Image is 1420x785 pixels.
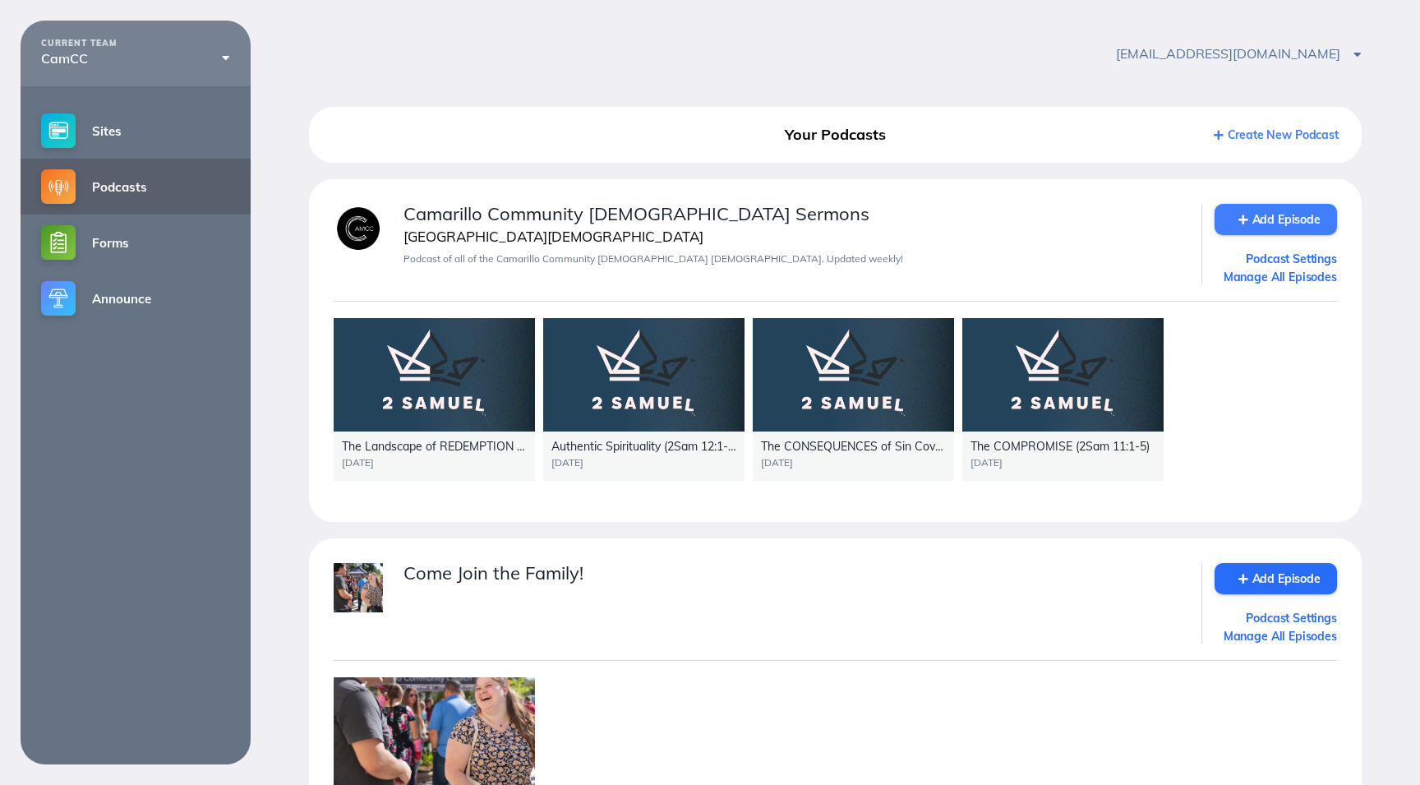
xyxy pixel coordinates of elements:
[403,253,1181,265] div: Podcast of all of the Camarillo Community [DEMOGRAPHIC_DATA] [DEMOGRAPHIC_DATA]. Updated weekly!
[21,270,251,326] a: Announce
[1215,252,1337,266] a: Podcast Settings
[667,120,1003,150] div: Your Podcasts
[41,51,230,66] div: CamCC
[761,440,946,453] div: The CONSEQUENCES of Sin Cover Up (2 [PERSON_NAME] 11:6-27)
[403,563,1181,584] div: Come Join the Family!
[753,318,954,481] a: The CONSEQUENCES of Sin Cover Up (2 [PERSON_NAME] 11:6-27)[DATE]
[1215,611,1337,626] a: Podcast Settings
[1215,563,1337,594] a: Add Episode
[403,229,1181,245] div: [GEOGRAPHIC_DATA][DEMOGRAPHIC_DATA]
[962,318,1164,481] a: The COMPROMISE (2Sam 11:1-5)[DATE]
[1116,45,1361,62] span: [EMAIL_ADDRESS][DOMAIN_NAME]
[334,318,535,481] a: The Landscape of REDEMPTION (2Sam 12:15-25)[DATE]
[41,113,76,148] img: sites-small@2x.png
[334,563,383,612] img: image.jpg
[551,457,736,469] div: [DATE]
[334,204,383,253] img: ae083191-feec-4241-b36a-9b7d5950cbfa.png
[21,215,251,270] a: Forms
[970,440,1155,453] div: The COMPROMISE (2Sam 11:1-5)
[342,440,527,453] div: The Landscape of REDEMPTION (2Sam 12:15-25)
[342,457,527,469] div: [DATE]
[403,204,1181,224] div: Camarillo Community [DEMOGRAPHIC_DATA] Sermons
[1214,127,1339,142] a: Create New Podcast
[41,281,76,316] img: announce-small@2x.png
[41,39,230,48] div: CURRENT TEAM
[21,103,251,159] a: Sites
[543,318,745,481] a: Authentic Spirituality (2Sam 12:1-14)[DATE]
[1215,629,1337,644] a: Manage All Episodes
[21,159,251,215] a: Podcasts
[970,457,1155,469] div: [DATE]
[1215,204,1337,235] a: Add Episode
[1215,270,1337,284] a: Manage All Episodes
[41,169,76,204] img: podcasts-small@2x.png
[41,225,76,260] img: forms-small@2x.png
[551,440,736,453] div: Authentic Spirituality (2Sam 12:1-14)
[761,457,946,469] div: [DATE]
